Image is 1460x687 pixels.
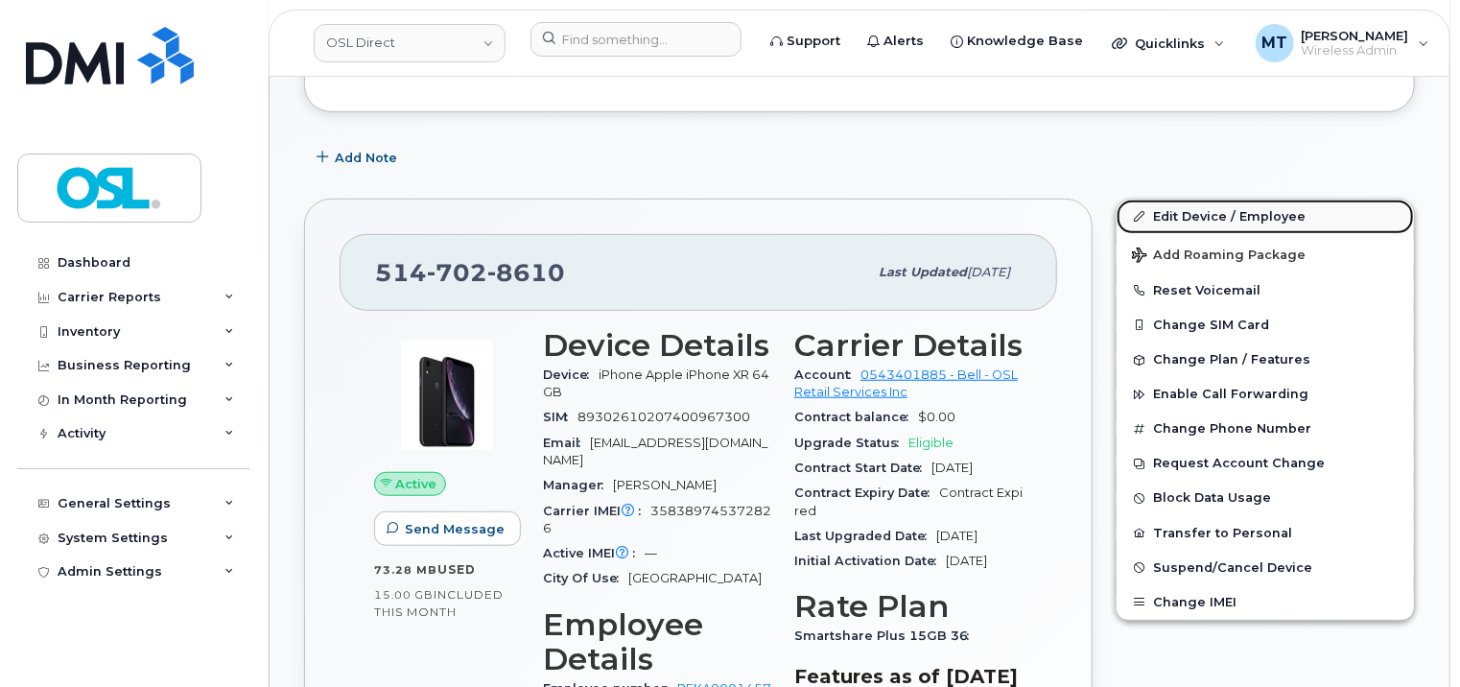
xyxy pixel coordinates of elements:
span: 514 [375,258,565,287]
span: Initial Activation Date [794,554,946,568]
span: Contract Start Date [794,461,931,475]
button: Transfer to Personal [1117,516,1414,551]
input: Find something... [530,22,742,57]
button: Change SIM Card [1117,308,1414,343]
span: Device [543,367,599,382]
a: 0543401885 - Bell - OSL Retail Services Inc [794,367,1018,399]
span: Add Roaming Package [1132,248,1306,266]
span: 8610 [487,258,565,287]
button: Suspend/Cancel Device [1117,551,1414,585]
a: Alerts [854,22,937,60]
span: Manager [543,478,613,492]
span: Active IMEI [543,546,645,560]
img: image20231002-3703462-1qb80zy.jpeg [389,338,505,453]
button: Change Phone Number [1117,412,1414,446]
div: Michael Togupen [1242,24,1443,62]
span: Knowledge Base [967,32,1083,51]
span: iPhone Apple iPhone XR 64GB [543,367,769,399]
button: Reset Voicemail [1117,273,1414,308]
span: Last updated [879,265,967,279]
button: Send Message [374,511,521,546]
span: 15.00 GB [374,588,434,602]
span: 89302610207400967300 [577,410,750,424]
a: Edit Device / Employee [1117,200,1414,234]
span: [PERSON_NAME] [613,478,717,492]
span: used [437,562,476,577]
a: Support [757,22,854,60]
div: Quicklinks [1098,24,1238,62]
a: OSL Direct [314,24,506,62]
span: Smartshare Plus 15GB 36 [794,628,978,643]
span: Wireless Admin [1302,43,1409,59]
a: Knowledge Base [937,22,1096,60]
span: included this month [374,587,504,619]
span: 702 [427,258,487,287]
button: Enable Call Forwarding [1117,377,1414,412]
button: Block Data Usage [1117,481,1414,515]
span: Last Upgraded Date [794,529,936,543]
span: [EMAIL_ADDRESS][DOMAIN_NAME] [543,436,767,467]
span: MT [1261,32,1287,55]
span: Active [396,475,437,493]
span: Quicklinks [1135,36,1205,51]
h3: Device Details [543,328,771,363]
span: Email [543,436,590,450]
span: City Of Use [543,571,628,585]
span: Contract Expired [794,486,1023,517]
span: SIM [543,410,577,424]
span: [PERSON_NAME] [1302,28,1409,43]
span: Change Plan / Features [1153,353,1310,367]
span: [GEOGRAPHIC_DATA] [628,571,762,585]
button: Request Account Change [1117,446,1414,481]
span: Contract Expiry Date [794,486,939,500]
span: 358389745372826 [543,504,771,535]
h3: Employee Details [543,607,771,676]
span: Send Message [405,520,505,538]
span: Contract balance [794,410,918,424]
button: Change Plan / Features [1117,343,1414,377]
span: [DATE] [931,461,973,475]
span: $0.00 [918,410,955,424]
button: Change IMEI [1117,585,1414,620]
span: Add Note [335,149,397,167]
span: — [645,546,657,560]
h3: Carrier Details [794,328,1023,363]
span: [DATE] [967,265,1010,279]
span: [DATE] [946,554,987,568]
span: Upgrade Status [794,436,908,450]
span: [DATE] [936,529,977,543]
span: Account [794,367,860,382]
h3: Rate Plan [794,589,1023,624]
span: Carrier IMEI [543,504,650,518]
span: 73.28 MB [374,563,437,577]
span: Alerts [883,32,924,51]
span: Eligible [908,436,954,450]
span: Suspend/Cancel Device [1153,560,1312,575]
button: Add Roaming Package [1117,234,1414,273]
span: Enable Call Forwarding [1153,388,1308,402]
span: Support [787,32,840,51]
button: Add Note [304,141,413,176]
